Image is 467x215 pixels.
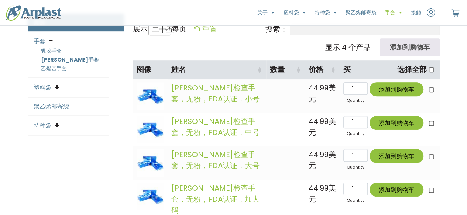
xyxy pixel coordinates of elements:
img: IMG_8632 [137,149,164,177]
a: [PERSON_NAME]手套 [41,56,99,63]
font: 44.99 [309,183,329,193]
a: 塑料袋 [34,83,51,92]
span: 二十五 [148,24,171,35]
th: 购买全选 [340,60,439,79]
a: [PERSON_NAME]检查手套，无粉，FDA认证，中号 [171,116,260,138]
font: 聚乙烯邮寄袋 [346,8,377,17]
font: 44.99 [309,83,329,93]
a: 重置 [194,24,217,34]
font: 手套 [385,8,395,17]
font: 数量 [270,64,285,74]
font: 接触 [411,8,421,17]
font: 44.99 [309,149,329,160]
font: 选择全部 [397,64,427,74]
font: 特种袋 [315,8,330,17]
font: 买 [343,64,351,74]
font: 添加到购物车 [379,118,414,127]
font: 添加到购物车 [379,85,414,94]
input: 数量 [343,149,367,162]
font: 添加到购物车 [379,152,414,160]
font: 添加到购物车 [379,185,414,194]
a: 乳胶手套 [41,47,62,55]
img: IMG_8632 [137,183,164,210]
span: 二十五 [149,21,181,38]
input: 搜索： [290,23,440,35]
a: 特种袋 [34,121,51,130]
a: 塑料袋 [279,5,310,20]
button: 添加到购物车 [370,183,423,197]
input: 数量 [343,116,367,128]
font: 展示 [133,24,148,34]
font: 二十五 [152,24,174,35]
button: 添加到购物车 [370,82,423,96]
a: [PERSON_NAME]检查手套，无粉，FDA认证，小号 [171,83,260,104]
font: 44.99 [309,116,329,126]
button: 添加到购物车 [370,116,423,130]
a: 接触 [407,5,425,20]
font: 价格 [309,64,323,74]
a: 手套 [34,37,45,45]
a: 手套 [381,5,406,20]
font: 美元 [309,83,336,104]
font: 美元 [309,116,336,138]
th: 名称：激活以按升序排列 [168,60,266,79]
th: 数量：激活以按升序排列 [266,60,305,79]
a: 乙烯基手套 [41,65,67,72]
input: 数量 [343,82,367,95]
img: 标识 [6,5,61,21]
a: 特种袋 [310,5,341,20]
font: 美元 [309,183,336,204]
font: 显示 4 个产品 [325,42,371,52]
a: 关于 [253,5,279,20]
font: 塑料袋 [283,8,299,17]
input: 添加到购物车 [380,38,440,56]
th: 图像 [133,60,168,79]
th: 价格：激活以按升序排列 [305,60,340,79]
font: | [442,8,444,17]
a: [PERSON_NAME]检查手套，无粉，FDA认证，大号 [171,149,260,171]
font: 姓名 [171,64,186,74]
button: 添加到购物车 [370,149,423,163]
font: 美元 [309,149,336,171]
font: 关于 [257,8,268,17]
a: 聚乙烯邮寄袋 [34,102,69,111]
font: 图像 [137,64,151,74]
input: 数量 [343,183,367,195]
img: IMG_8632 [137,116,164,143]
a: 聚乙烯邮寄袋 [341,5,381,20]
font: 搜索： [265,24,288,34]
font: 重置 [202,24,217,34]
img: IMG_8632 [137,82,164,110]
